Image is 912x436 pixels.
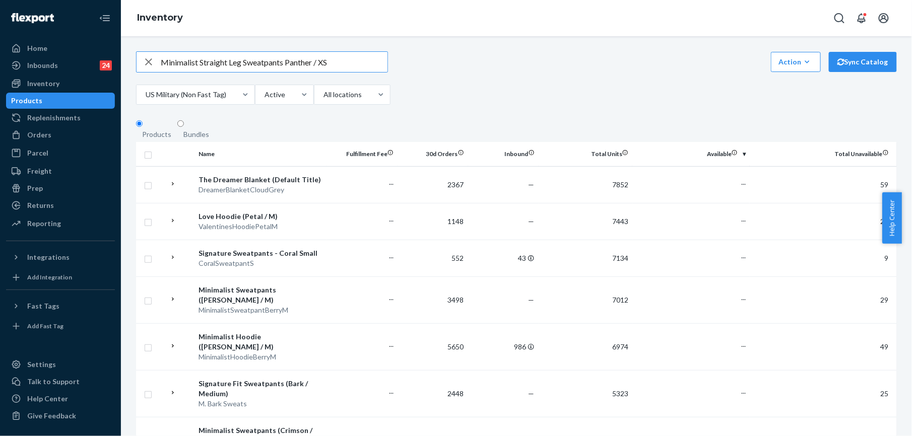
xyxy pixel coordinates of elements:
input: Active [285,90,286,100]
input: US Military (Non Fast Tag) [226,90,227,100]
span: 6974 [612,342,628,351]
img: Flexport logo [11,13,54,23]
div: Freight [27,166,52,176]
div: Prep [27,183,43,193]
div: Products [11,96,42,106]
p: ... [331,214,394,224]
div: Returns [27,200,54,210]
td: 1148 [398,203,468,240]
a: Add Fast Tag [6,318,115,334]
span: 7134 [612,254,628,262]
p: ... [331,339,394,349]
div: Inventory [27,79,59,89]
p: ... [636,386,746,396]
div: Signature Fit Sweatpants (Bark / Medium) [199,379,323,399]
span: 20 [881,217,889,226]
span: 7443 [612,217,628,226]
span: 29 [881,296,889,304]
span: — [529,217,535,226]
div: ValentinesHoodiePetalM [199,222,323,232]
div: Minimalist Hoodie ([PERSON_NAME] / M) [199,332,323,352]
a: Replenishments [6,110,115,126]
div: Parcel [27,148,48,158]
button: Help Center [882,192,902,244]
span: — [529,389,535,398]
a: Talk to Support [6,374,115,390]
button: Close Navigation [95,8,115,28]
div: Signature Sweatpants - Coral Small [199,248,323,258]
a: Freight [6,163,115,179]
a: Home [6,40,115,56]
a: Inbounds24 [6,57,115,74]
div: M. Bark Sweats [199,399,323,409]
div: MinimalistHoodieBerryM [199,352,323,362]
td: 552 [398,240,468,276]
div: Love Hoodie (Petal / M) [199,211,323,222]
a: Inventory [6,76,115,92]
a: Help Center [6,391,115,407]
div: Add Fast Tag [27,322,63,330]
button: Open notifications [852,8,872,28]
a: Orders [6,127,115,143]
th: Fulfillment Fee [327,142,398,166]
div: Give Feedback [27,411,76,421]
div: Add Integration [27,273,72,281]
span: — [529,296,535,304]
th: Total Units [539,142,633,166]
button: Action [771,52,821,72]
div: Talk to Support [27,377,80,387]
div: Minimalist Sweatpants ([PERSON_NAME] / M) [199,285,323,305]
span: — [529,180,535,189]
div: All locations [323,90,361,100]
input: Products [136,120,143,127]
span: 5323 [612,389,628,398]
div: Home [27,43,47,53]
div: MinimalistSweatpantBerryM [199,305,323,315]
div: Help Center [27,394,68,404]
th: Name [195,142,327,166]
button: Open Search Box [829,8,850,28]
p: ... [636,214,746,224]
a: Inventory [137,12,183,23]
span: 7852 [612,180,628,189]
input: Search inventory by name or sku [161,52,387,72]
a: Returns [6,197,115,213]
span: 59 [881,180,889,189]
ol: breadcrumbs [129,4,191,33]
button: Open account menu [874,8,894,28]
a: Reporting [6,215,115,232]
a: Settings [6,356,115,373]
span: 25 [881,389,889,398]
th: 30d Orders [398,142,468,166]
div: Action [778,57,813,67]
div: Reporting [27,219,61,229]
input: Bundles [177,120,184,127]
p: ... [331,293,394,303]
span: 9 [885,254,889,262]
td: 3498 [398,276,468,323]
div: Orders [27,130,51,140]
div: Products [142,129,171,139]
a: Add Integration [6,269,115,285]
td: 2448 [398,370,468,417]
div: Settings [27,359,56,370]
div: Replenishments [27,113,81,123]
td: 2367 [398,166,468,203]
td: 43 [468,240,539,276]
button: Fast Tags [6,298,115,314]
div: DreamerBlanketCloudGrey [199,185,323,195]
span: 49 [881,342,889,351]
div: 24 [100,60,112,70]
p: ... [636,177,746,187]
div: Integrations [27,252,70,262]
div: Inbounds [27,60,58,70]
button: Integrations [6,249,115,265]
span: 7012 [612,296,628,304]
div: Active [265,90,284,100]
p: ... [636,293,746,303]
td: 986 [468,323,539,370]
p: ... [331,177,394,187]
button: Sync Catalog [829,52,897,72]
input: All locations [362,90,363,100]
